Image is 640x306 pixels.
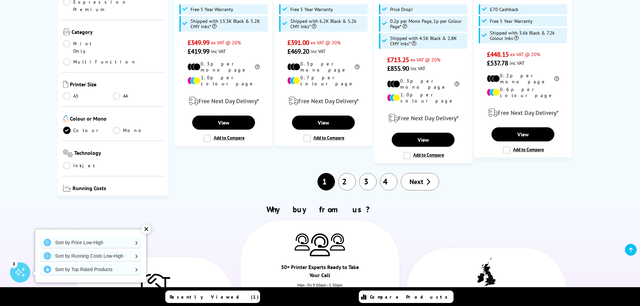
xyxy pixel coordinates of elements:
[70,81,163,89] span: Printer Size
[390,36,466,46] span: Shipped with 4.5K Black & 2.8K CMY Inks*
[359,291,454,303] a: Compare Products
[192,116,255,130] a: View
[359,173,377,190] a: 3
[490,18,532,24] span: Free 5 Year Warranty
[187,61,260,73] li: 0.3p per mono page
[487,86,559,98] li: 0.6p per colour page
[178,92,269,111] div: modal_delivery
[204,135,245,142] label: Add to Compare
[63,58,136,65] a: Multifunction
[378,109,468,128] div: modal_delivery
[187,75,260,87] li: 1.0p per colour page
[490,30,566,41] span: Shipped with 3.6k Black & 7.2k Colour Inks
[187,38,209,47] span: £349.99
[290,7,333,12] span: Free 5 Year Warranty
[287,38,309,47] span: £391.00
[390,7,413,12] span: Price Drop!
[477,257,496,288] img: UK tax payer
[72,29,163,37] span: Category
[390,18,466,29] span: 0.2p per Mono Page, 1p per Colour Page*
[487,59,508,68] span: £537.78
[410,177,423,186] span: Next
[310,233,330,257] img: Printer Experts
[403,152,444,159] label: Add to Compare
[487,50,509,59] span: £448.15
[211,48,226,54] span: inc VAT
[278,92,369,111] div: modal_delivery
[211,39,241,46] span: ex VAT @ 20%
[292,116,354,130] a: View
[311,48,326,54] span: inc VAT
[392,133,454,147] a: View
[287,75,359,87] li: 0.7p per colour page
[74,149,163,159] span: Technology
[40,237,141,248] a: Sort by Price Low-High
[70,115,163,123] span: Colour or Mono
[190,18,266,29] span: Shipped with 13.3K Black & 5.2K CMY Inks*
[40,264,141,275] a: Sort by Top Rated Products
[411,56,440,63] span: ex VAT @ 20%
[510,60,524,66] span: inc VAT
[411,65,425,72] span: inc VAT
[387,55,409,64] span: £713.25
[401,173,439,190] a: Next
[113,127,163,134] a: Mono
[311,39,341,46] span: ex VAT @ 20%
[380,173,397,190] a: 4
[141,224,151,234] div: ✕
[387,92,459,104] li: 1.0p per colour page
[63,40,113,55] a: Print Only
[492,127,554,141] a: View
[63,115,68,122] img: Colour or Mono
[287,61,359,73] li: 0.3p per mono page
[10,260,17,267] div: 3
[510,51,540,57] span: ex VAT @ 20%
[63,29,70,35] img: Category
[330,233,345,251] img: Printer Experts
[190,7,233,12] span: Free 5 Year Warranty
[63,185,71,192] img: Running Costs
[63,127,113,134] a: Colour
[338,173,356,190] a: 2
[187,47,209,56] span: £419.99
[71,204,570,215] h2: Why buy from us?
[295,233,310,251] img: Printer Experts
[387,78,459,90] li: 0.3p per mono page
[165,291,260,303] a: Recently Viewed (1)
[63,149,73,157] img: Technology
[370,294,451,300] span: Compare Products
[290,18,366,29] span: Shipped with 6.2K Black & 5.2k CMY Inks*
[63,92,113,100] a: A3
[387,64,409,73] span: £855.90
[287,47,309,56] span: £469.20
[73,185,163,193] span: Running Costs
[303,135,344,142] label: Add to Compare
[40,251,141,261] a: Sort by Running Costs Low-High
[63,81,68,88] img: Printer Size
[280,263,360,282] div: 30+ Printer Experts Ready to Take Your Call
[487,73,559,85] li: 0.2p per mono page
[478,103,568,122] div: modal_delivery
[170,294,259,300] span: Recently Viewed (1)
[63,162,113,169] a: Inkjet
[490,7,518,12] span: £70 Cashback
[241,282,399,294] div: Mon - Fri 9:00am - 5.30pm
[137,270,170,297] img: Trusted Service
[113,92,163,100] a: A4
[503,146,544,154] label: Add to Compare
